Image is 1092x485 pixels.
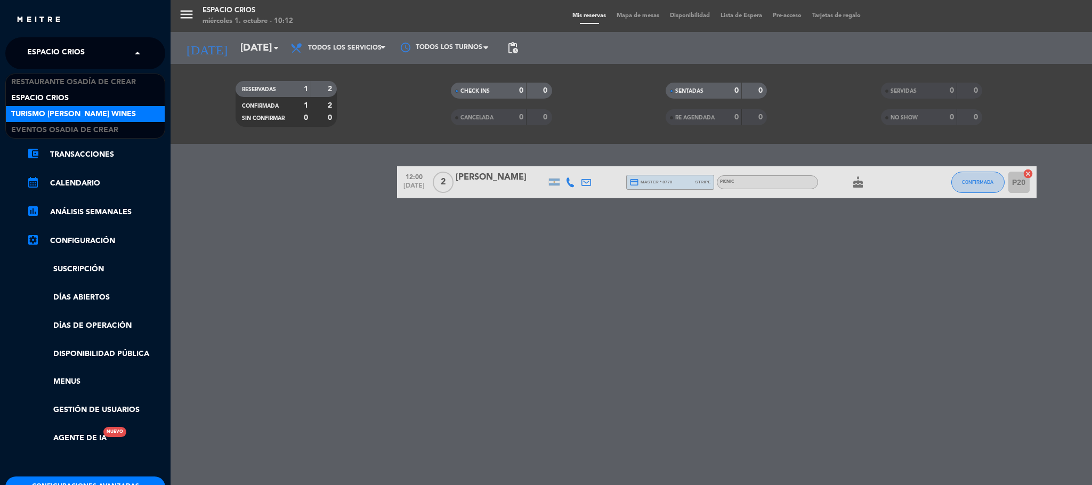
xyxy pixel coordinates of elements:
a: Disponibilidad pública [27,348,165,360]
img: MEITRE [16,16,61,24]
i: calendar_month [27,176,39,189]
span: Espacio Crios [11,92,69,104]
span: Espacio Crios [27,42,85,64]
span: Turismo [PERSON_NAME] Wines [11,108,136,120]
a: Menus [27,376,165,388]
i: settings_applications [27,233,39,246]
a: account_balance_walletTransacciones [27,148,165,161]
a: calendar_monthCalendario [27,177,165,190]
span: Restaurante Osadía de Crear [11,76,136,88]
a: assessmentANÁLISIS SEMANALES [27,206,165,219]
i: account_balance_wallet [27,147,39,160]
a: Agente de IANuevo [27,432,107,444]
a: Gestión de usuarios [27,404,165,416]
div: Nuevo [103,427,126,437]
i: assessment [27,205,39,217]
a: Días abiertos [27,292,165,304]
a: Suscripción [27,263,165,276]
a: Días de Operación [27,320,165,332]
a: Configuración [27,235,165,247]
span: Eventos Osadia de Crear [11,124,118,136]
